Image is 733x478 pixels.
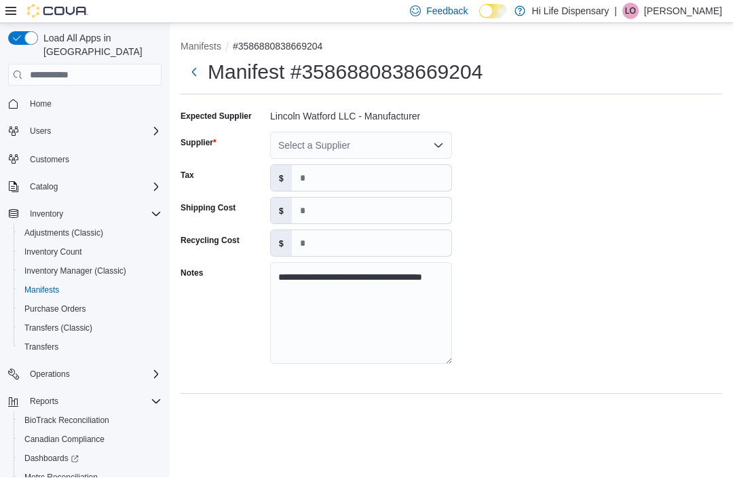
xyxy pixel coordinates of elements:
[3,392,167,411] button: Reports
[14,281,167,300] button: Manifests
[19,263,162,280] span: Inventory Manager (Classic)
[19,320,162,337] span: Transfers (Classic)
[38,32,162,59] span: Load All Apps in [GEOGRAPHIC_DATA]
[24,247,82,258] span: Inventory Count
[19,432,162,448] span: Canadian Compliance
[24,206,162,223] span: Inventory
[622,3,639,20] div: Lori Oropeza
[24,96,57,113] a: Home
[644,3,722,20] p: [PERSON_NAME]
[30,99,52,110] span: Home
[24,367,75,383] button: Operations
[3,178,167,197] button: Catalog
[181,170,194,181] label: Tax
[24,124,56,140] button: Users
[271,166,292,191] label: $
[30,209,63,220] span: Inventory
[24,206,69,223] button: Inventory
[24,394,162,410] span: Reports
[14,338,167,357] button: Transfers
[19,301,162,318] span: Purchase Orders
[14,300,167,319] button: Purchase Orders
[625,3,636,20] span: LO
[24,96,162,113] span: Home
[24,304,86,315] span: Purchase Orders
[181,236,240,246] label: Recycling Cost
[3,149,167,169] button: Customers
[27,5,88,18] img: Cova
[181,203,236,214] label: Shipping Cost
[181,59,208,86] button: Next
[24,266,126,277] span: Inventory Manager (Classic)
[19,339,162,356] span: Transfers
[19,451,84,467] a: Dashboards
[3,94,167,114] button: Home
[24,367,162,383] span: Operations
[14,224,167,243] button: Adjustments (Classic)
[30,369,70,380] span: Operations
[24,454,79,464] span: Dashboards
[19,451,162,467] span: Dashboards
[433,141,444,151] button: Open list of options
[19,413,162,429] span: BioTrack Reconciliation
[479,5,508,19] input: Dark Mode
[14,262,167,281] button: Inventory Manager (Classic)
[479,19,480,20] span: Dark Mode
[24,435,105,445] span: Canadian Compliance
[14,319,167,338] button: Transfers (Classic)
[30,182,58,193] span: Catalog
[24,228,103,239] span: Adjustments (Classic)
[19,244,88,261] a: Inventory Count
[14,411,167,430] button: BioTrack Reconciliation
[14,449,167,468] a: Dashboards
[19,225,162,242] span: Adjustments (Classic)
[24,152,75,168] a: Customers
[24,124,162,140] span: Users
[181,40,722,56] nav: An example of EuiBreadcrumbs
[24,394,64,410] button: Reports
[24,342,58,353] span: Transfers
[30,155,69,166] span: Customers
[181,268,203,279] label: Notes
[614,3,617,20] p: |
[208,59,483,86] h1: Manifest #3586880838669204
[19,432,110,448] a: Canadian Compliance
[19,301,92,318] a: Purchase Orders
[181,41,221,52] button: Manifests
[24,285,59,296] span: Manifests
[19,320,98,337] a: Transfers (Classic)
[24,323,92,334] span: Transfers (Classic)
[24,151,162,168] span: Customers
[30,397,58,407] span: Reports
[19,244,162,261] span: Inventory Count
[19,282,162,299] span: Manifests
[24,179,63,196] button: Catalog
[3,365,167,384] button: Operations
[19,263,132,280] a: Inventory Manager (Classic)
[14,430,167,449] button: Canadian Compliance
[19,413,115,429] a: BioTrack Reconciliation
[24,416,109,426] span: BioTrack Reconciliation
[19,339,64,356] a: Transfers
[30,126,51,137] span: Users
[24,179,162,196] span: Catalog
[233,41,322,52] button: #3586880838669204
[19,225,109,242] a: Adjustments (Classic)
[271,231,292,257] label: $
[19,282,64,299] a: Manifests
[3,122,167,141] button: Users
[3,205,167,224] button: Inventory
[532,3,609,20] p: Hi Life Dispensary
[181,111,252,122] label: Expected Supplier
[426,5,468,18] span: Feedback
[271,198,292,224] label: $
[270,106,452,122] div: Lincoln Watford LLC - Manufacturer
[181,138,217,149] label: Supplier
[14,243,167,262] button: Inventory Count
